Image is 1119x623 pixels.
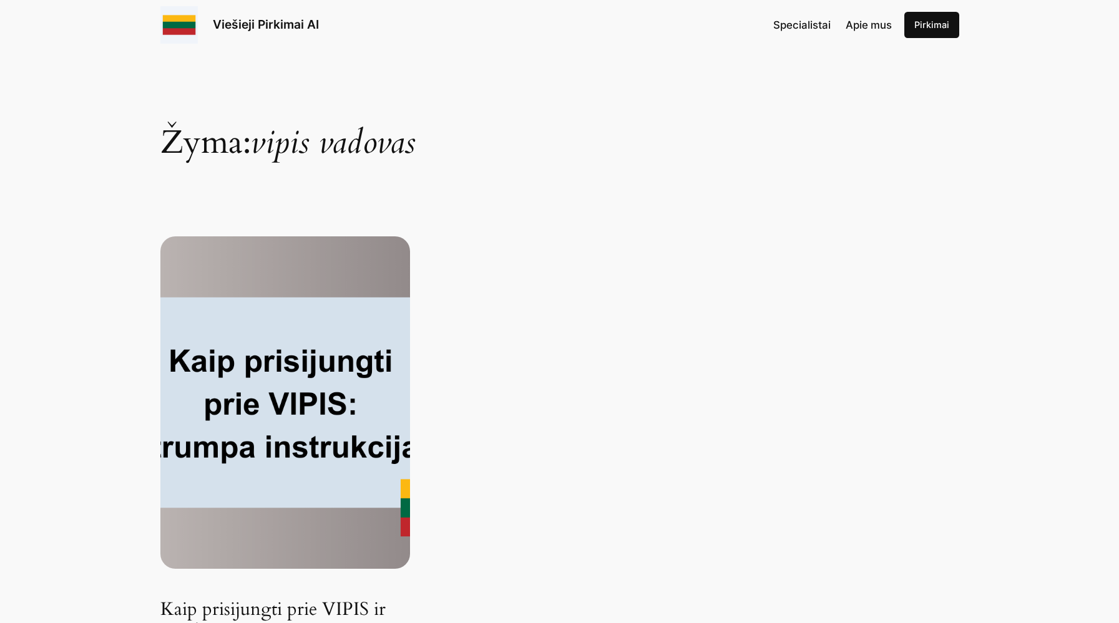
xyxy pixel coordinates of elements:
nav: Navigation [773,17,892,33]
a: Specialistai [773,17,831,33]
span: vipis vadovas [251,120,416,165]
img: Kaip prisijungti prie VIPIS ir naudotis sistema: trumpa instrukcija [160,236,410,569]
h1: Žyma: [160,62,959,159]
a: Pirkimai [904,12,959,38]
span: Apie mus [846,19,892,31]
span: Specialistai [773,19,831,31]
img: Viešieji pirkimai logo [160,6,198,44]
a: Viešieji Pirkimai AI [213,17,319,32]
a: Apie mus [846,17,892,33]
